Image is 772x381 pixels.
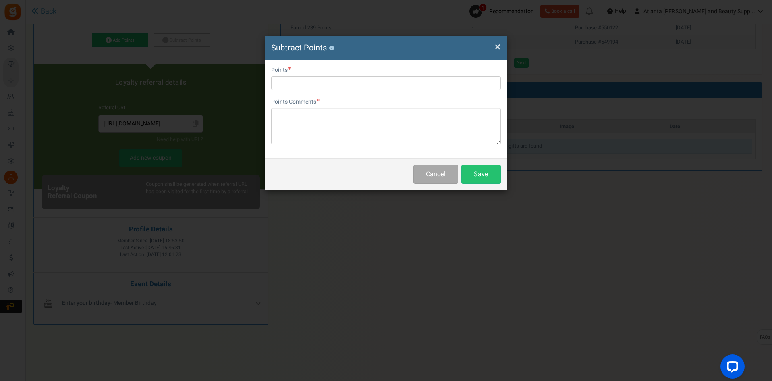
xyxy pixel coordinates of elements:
[329,46,334,51] button: ?
[271,98,320,106] label: Points Comments
[413,165,458,184] button: Cancel
[271,42,501,54] h4: Subtract Points
[271,66,291,74] label: Points
[495,39,500,54] span: ×
[461,165,501,184] button: Save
